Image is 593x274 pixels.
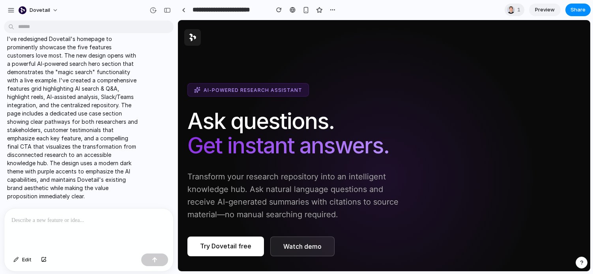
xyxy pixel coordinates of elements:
[9,89,403,138] h1: Ask questions.
[15,4,62,17] button: dovetail
[565,4,591,16] button: Share
[30,6,50,14] span: dovetail
[7,35,139,200] p: I've redesigned Dovetail's homepage to prominently showcase the five features customers love most...
[505,4,524,16] div: 1
[571,6,586,14] span: Share
[92,216,157,236] a: Watch demo
[529,4,561,16] a: Preview
[9,150,230,201] p: Transform your research repository into an intelligent knowledge hub. Ask natural language questi...
[9,253,36,266] button: Edit
[26,67,124,73] span: AI-POWERED RESEARCH ASSISTANT
[9,112,211,139] span: Get instant answers.
[517,6,523,14] span: 1
[535,6,555,14] span: Preview
[9,216,86,236] a: Try Dovetail free
[22,256,32,264] span: Edit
